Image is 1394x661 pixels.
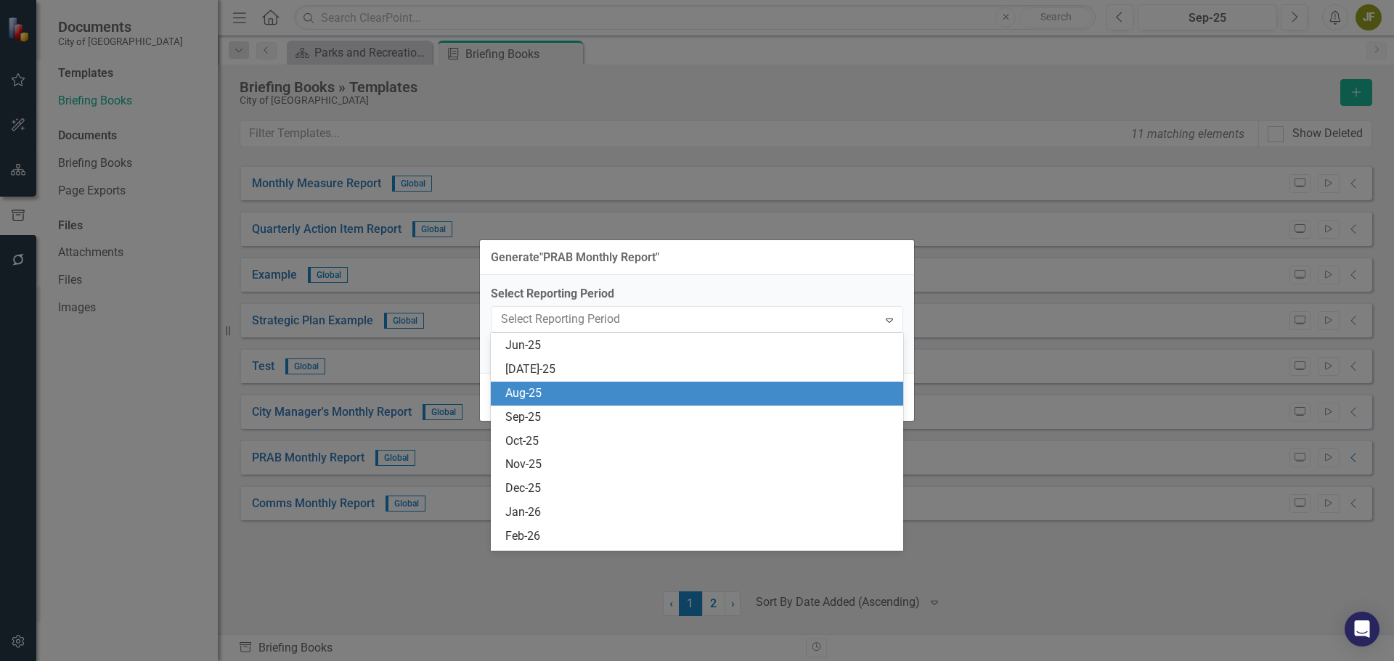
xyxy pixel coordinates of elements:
[1345,612,1379,646] div: Open Intercom Messenger
[505,504,894,521] div: Jan-26
[505,480,894,497] div: Dec-25
[505,456,894,473] div: Nov-25
[505,337,894,354] div: Jun-25
[505,433,894,450] div: Oct-25
[505,409,894,426] div: Sep-25
[505,385,894,402] div: Aug-25
[505,361,894,378] div: [DATE]-25
[491,286,903,303] label: Select Reporting Period
[491,251,659,264] div: Generate " PRAB Monthly Report "
[505,528,894,545] div: Feb-26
